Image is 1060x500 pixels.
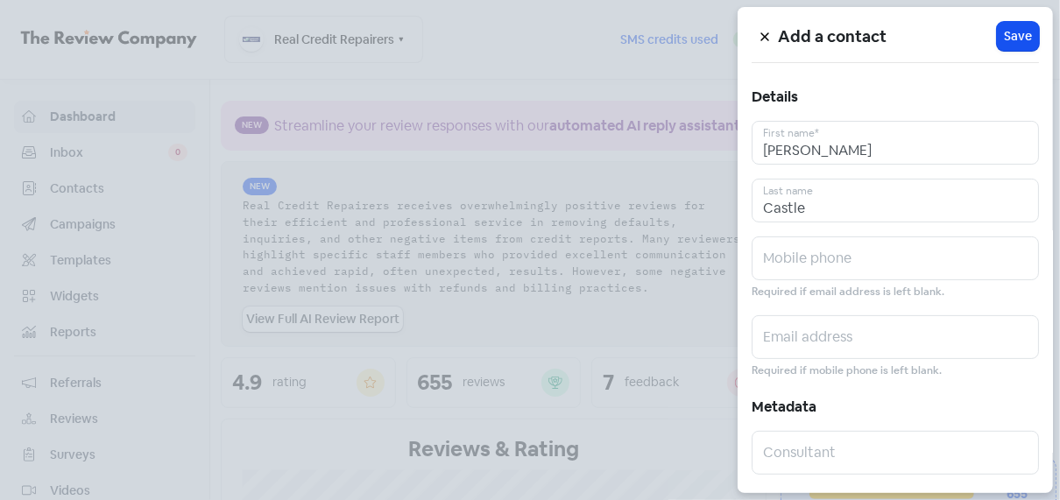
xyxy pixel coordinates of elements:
input: Consultant [752,431,1039,475]
button: Save [997,22,1039,51]
small: Required if mobile phone is left blank. [752,363,942,379]
input: Last name [752,179,1039,222]
input: First name [752,121,1039,165]
h5: Add a contact [778,24,997,50]
input: Mobile phone [752,236,1039,280]
h5: Metadata [752,394,1039,420]
input: Email address [752,315,1039,359]
span: Save [1004,27,1032,46]
small: Required if email address is left blank. [752,284,944,300]
h5: Details [752,84,1039,110]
